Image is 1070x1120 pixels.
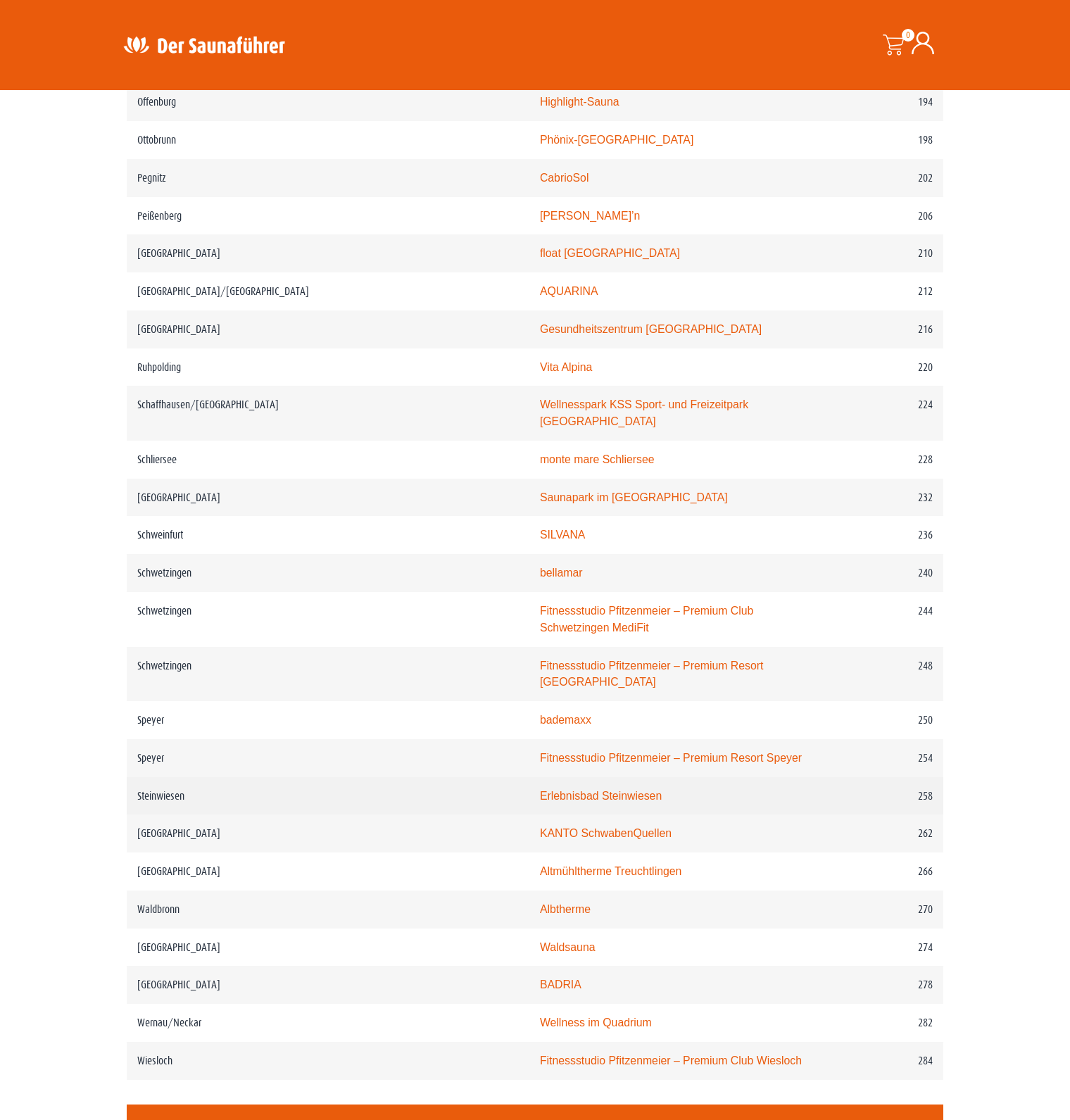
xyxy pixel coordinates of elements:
td: 270 [815,891,943,929]
a: Waldsauna [540,941,596,953]
td: 216 [815,310,943,348]
td: Offenburg [127,83,529,121]
td: 244 [815,592,943,647]
td: Pegnitz [127,159,529,197]
a: monte mare Schliersee [540,453,655,465]
td: [GEOGRAPHIC_DATA]/[GEOGRAPHIC_DATA] [127,272,529,310]
td: 198 [815,121,943,159]
td: 206 [815,197,943,235]
td: Schwetzingen [127,554,529,592]
td: Schweinfurt [127,516,529,554]
td: 282 [815,1004,943,1042]
td: 236 [815,516,943,554]
td: Speyer [127,701,529,739]
a: Fitnessstudio Pfitzenmeier – Premium Club Wiesloch [540,1055,802,1066]
td: 266 [815,852,943,891]
a: Vita Alpina [540,361,593,373]
td: 284 [815,1042,943,1080]
td: [GEOGRAPHIC_DATA] [127,852,529,891]
td: Schwetzingen [127,592,529,647]
td: 210 [815,234,943,272]
a: Wellness im Quadrium [540,1017,652,1028]
td: Schaffhausen/[GEOGRAPHIC_DATA] [127,386,529,441]
a: Fitnessstudio Pfitzenmeier – Premium Club Schwetzingen MediFit [540,605,754,634]
td: Wiesloch [127,1042,529,1080]
td: [GEOGRAPHIC_DATA] [127,310,529,348]
a: Fitnessstudio Pfitzenmeier – Premium Resort [GEOGRAPHIC_DATA] [540,660,764,688]
span: 0 [902,29,914,42]
td: Wernau/Neckar [127,1004,529,1042]
td: [GEOGRAPHIC_DATA] [127,479,529,517]
td: 248 [815,647,943,702]
td: [GEOGRAPHIC_DATA] [127,234,529,272]
td: Waldbronn [127,891,529,929]
a: CabrioSol [540,172,589,184]
td: Ottobrunn [127,121,529,159]
td: 202 [815,159,943,197]
td: [GEOGRAPHIC_DATA] [127,929,529,967]
td: 220 [815,348,943,386]
td: Ruhpolding [127,348,529,386]
a: bademaxx [540,714,591,726]
a: Altmühltherme Treuchtlingen [540,865,681,877]
a: KANTO SchwabenQuellen [540,827,672,839]
td: 250 [815,701,943,739]
td: 194 [815,83,943,121]
td: 258 [815,777,943,815]
td: [GEOGRAPHIC_DATA] [127,966,529,1004]
td: 278 [815,966,943,1004]
td: [GEOGRAPHIC_DATA] [127,814,529,852]
td: Speyer [127,739,529,777]
td: 254 [815,739,943,777]
td: 228 [815,441,943,479]
a: Phönix-[GEOGRAPHIC_DATA] [540,134,693,146]
td: 262 [815,814,943,852]
a: Erlebnisbad Steinwiesen [540,790,662,802]
a: float [GEOGRAPHIC_DATA] [540,247,680,259]
a: Fitnessstudio Pfitzenmeier – Premium Resort Speyer [540,752,802,764]
td: Schliersee [127,441,529,479]
a: bellamar [540,567,583,579]
a: Gesundheitszentrum [GEOGRAPHIC_DATA] [540,323,762,335]
a: BADRIA [540,979,581,990]
td: Schwetzingen [127,647,529,702]
td: Steinwiesen [127,777,529,815]
td: 224 [815,386,943,441]
a: Wellnesspark KSS Sport- und Freizeitpark [GEOGRAPHIC_DATA] [540,398,748,427]
td: Peißenberg [127,197,529,235]
td: 240 [815,554,943,592]
a: Saunapark im [GEOGRAPHIC_DATA] [540,491,728,503]
a: Albtherme [540,903,591,915]
td: 274 [815,929,943,967]
td: 232 [815,479,943,517]
td: 212 [815,272,943,310]
a: [PERSON_NAME]’n [540,210,641,222]
a: SILVANA [540,529,586,541]
a: AQUARINA [540,285,598,297]
a: Highlight-Sauna [540,96,619,108]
